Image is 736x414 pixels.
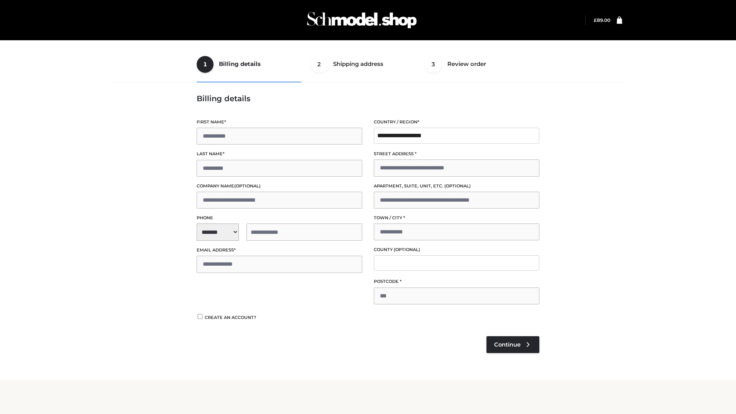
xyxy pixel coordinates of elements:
[197,314,204,319] input: Create an account?
[197,94,539,103] h3: Billing details
[494,341,521,348] span: Continue
[374,118,539,126] label: Country / Region
[374,214,539,222] label: Town / City
[197,118,362,126] label: First name
[234,183,261,189] span: (optional)
[394,247,420,252] span: (optional)
[205,315,256,320] span: Create an account?
[197,182,362,190] label: Company name
[374,182,539,190] label: Apartment, suite, unit, etc.
[594,17,597,23] span: £
[486,336,539,353] a: Continue
[374,278,539,285] label: Postcode
[197,246,362,254] label: Email address
[197,214,362,222] label: Phone
[197,150,362,158] label: Last name
[594,17,610,23] bdi: 89.00
[304,5,419,35] img: Schmodel Admin 964
[444,183,471,189] span: (optional)
[374,150,539,158] label: Street address
[374,246,539,253] label: County
[594,17,610,23] a: £89.00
